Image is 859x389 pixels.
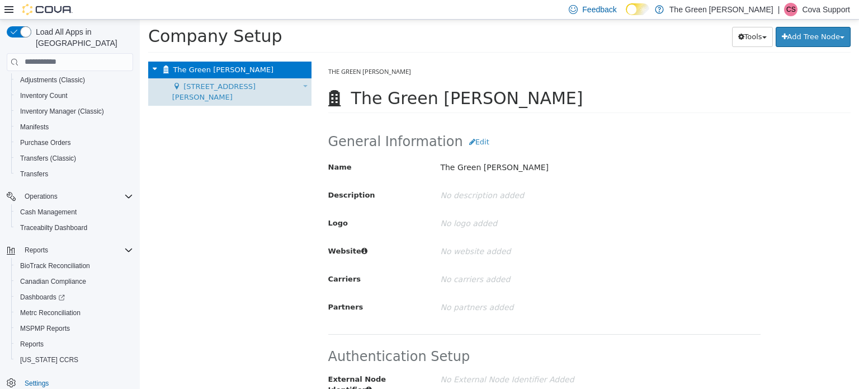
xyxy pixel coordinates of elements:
[20,91,68,100] span: Inventory Count
[16,306,133,320] span: Metrc Reconciliation
[20,340,44,349] span: Reports
[16,89,133,102] span: Inventory Count
[16,120,133,134] span: Manifests
[20,355,78,364] span: [US_STATE] CCRS
[16,338,48,351] a: Reports
[188,355,247,375] span: External Node Identifier
[11,72,138,88] button: Adjustments (Classic)
[786,3,796,16] span: CS
[16,152,133,165] span: Transfers (Classic)
[20,243,53,257] button: Reports
[32,63,116,82] span: [STREET_ADDRESS][PERSON_NAME]
[582,4,616,15] span: Feedback
[16,353,133,367] span: Washington CCRS
[11,336,138,352] button: Reports
[33,46,134,54] span: The Green [PERSON_NAME]
[11,104,138,119] button: Inventory Manager (Classic)
[25,192,58,201] span: Operations
[802,3,850,16] p: Cova Support
[300,278,583,298] p: No partners added
[11,274,138,289] button: Canadian Compliance
[11,289,138,305] a: Dashboards
[16,275,133,288] span: Canadian Compliance
[16,290,133,304] span: Dashboards
[16,152,81,165] a: Transfers (Classic)
[323,113,356,133] button: Edit
[16,275,91,288] a: Canadian Compliance
[16,322,133,335] span: MSPMP Reports
[20,190,62,203] button: Operations
[20,190,133,203] span: Operations
[300,166,583,186] p: No description added
[626,15,626,16] span: Dark Mode
[16,136,133,149] span: Purchase Orders
[20,277,86,286] span: Canadian Compliance
[188,113,621,133] h2: General Information
[20,170,48,179] span: Transfers
[20,123,49,132] span: Manifests
[11,166,138,182] button: Transfers
[11,88,138,104] button: Inventory Count
[16,89,72,102] a: Inventory Count
[16,167,53,181] a: Transfers
[188,255,221,264] span: Carriers
[16,120,53,134] a: Manifests
[20,107,104,116] span: Inventory Manager (Classic)
[16,290,69,304] a: Dashboards
[11,135,138,151] button: Purchase Orders
[16,221,133,235] span: Traceabilty Dashboard
[16,259,95,273] a: BioTrack Reconciliation
[22,4,73,15] img: Cova
[2,242,138,258] button: Reports
[20,324,70,333] span: MSPMP Reports
[11,352,138,368] button: [US_STATE] CCRS
[188,171,235,180] span: Description
[188,227,228,236] span: Website
[20,208,77,217] span: Cash Management
[188,283,224,292] span: Partners
[25,379,49,388] span: Settings
[300,222,583,242] p: No website added
[20,154,76,163] span: Transfers (Classic)
[16,306,85,320] a: Metrc Reconciliation
[16,322,74,335] a: MSPMP Reports
[16,353,83,367] a: [US_STATE] CCRS
[20,308,81,317] span: Metrc Reconciliation
[8,7,143,26] span: Company Setup
[2,189,138,204] button: Operations
[11,305,138,321] button: Metrc Reconciliation
[11,204,138,220] button: Cash Management
[20,223,87,232] span: Traceabilty Dashboard
[300,138,583,158] p: The Green [PERSON_NAME]
[16,105,133,118] span: Inventory Manager (Classic)
[300,194,583,214] p: No logo added
[669,3,773,16] p: The Green [PERSON_NAME]
[778,3,780,16] p: |
[16,338,133,351] span: Reports
[626,3,649,15] input: Dark Mode
[20,138,71,147] span: Purchase Orders
[188,48,271,56] span: The Green [PERSON_NAME]
[16,105,108,118] a: Inventory Manager (Classic)
[188,330,621,344] h2: Authentication Setup
[16,205,133,219] span: Cash Management
[31,26,133,49] span: Load All Apps in [GEOGRAPHIC_DATA]
[636,7,711,27] button: Add Tree Node
[11,220,138,236] button: Traceabilty Dashboard
[25,246,48,255] span: Reports
[16,136,75,149] a: Purchase Orders
[20,76,85,85] span: Adjustments (Classic)
[20,293,65,302] span: Dashboards
[20,261,90,270] span: BioTrack Reconciliation
[188,143,212,152] span: Name
[300,350,583,370] p: No External Node Identifier Added
[11,321,138,336] button: MSPMP Reports
[16,205,81,219] a: Cash Management
[16,221,92,235] a: Traceabilty Dashboard
[16,259,133,273] span: BioTrack Reconciliation
[16,73,133,87] span: Adjustments (Classic)
[300,250,583,270] p: No carriers added
[784,3,797,16] div: Cova Support
[11,151,138,166] button: Transfers (Classic)
[16,73,89,87] a: Adjustments (Classic)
